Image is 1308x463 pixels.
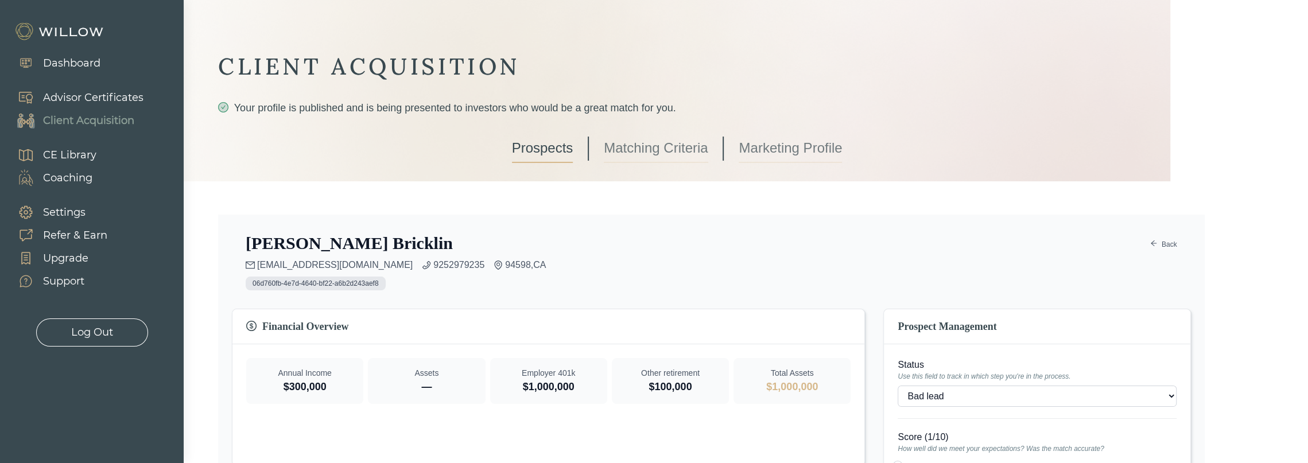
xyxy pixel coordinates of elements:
a: Settings [6,201,107,224]
div: Dashboard [43,56,100,71]
span: dollar [246,321,258,332]
h3: Prospect Management [898,318,1177,334]
a: Advisor Certificates [6,86,143,109]
div: Client Acquisition [43,113,134,129]
a: CE Library [6,143,96,166]
span: 06d760fb-4e7d-4640-bf22-a6b2d243aef8 [246,277,386,290]
span: phone [422,260,431,270]
p: Assets [377,367,476,379]
div: Log Out [71,325,113,340]
p: $300,000 [255,379,354,395]
p: Annual Income [255,367,354,379]
div: CE Library [43,147,96,163]
a: Upgrade [6,247,107,270]
label: Score ( 1/10 ) [898,430,1177,444]
div: Advisor Certificates [43,90,143,106]
span: environment [494,260,503,270]
a: arrow-leftBack [1150,238,1177,251]
a: Dashboard [6,52,100,75]
label: Status [898,358,1177,372]
div: Your profile is published and is being presented to investors who would be a great match for you. [218,100,1136,116]
div: Settings [43,205,86,220]
h2: [PERSON_NAME] Bricklin [246,233,453,254]
span: check-circle [218,102,228,112]
p: Employer 401k [499,367,598,379]
div: Upgrade [43,251,88,266]
div: CLIENT ACQUISITION [218,52,1136,81]
p: Other retirement [621,367,720,379]
h3: Financial Overview [246,318,851,334]
a: Coaching [6,166,96,189]
span: How well did we meet your expectations? Was the match accurate? [898,444,1177,453]
span: Use this field to track in which step you're in the process. [898,372,1177,381]
a: Prospects [512,134,573,163]
p: $1,000,000 [743,379,841,395]
div: Coaching [43,170,92,186]
a: Matching Criteria [604,134,708,163]
p: — [377,379,476,395]
a: Client Acquisition [6,109,143,132]
span: 94598 , CA [505,258,546,272]
span: arrow-left [1150,240,1157,249]
div: Support [43,274,84,289]
a: Refer & Earn [6,224,107,247]
a: Marketing Profile [739,134,842,163]
p: $100,000 [621,379,720,395]
img: Willow [14,22,106,41]
div: Refer & Earn [43,228,107,243]
a: 9252979235 [433,258,484,272]
p: $1,000,000 [499,379,598,395]
a: [EMAIL_ADDRESS][DOMAIN_NAME] [257,258,413,272]
span: mail [246,260,255,270]
p: Total Assets [743,367,841,379]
